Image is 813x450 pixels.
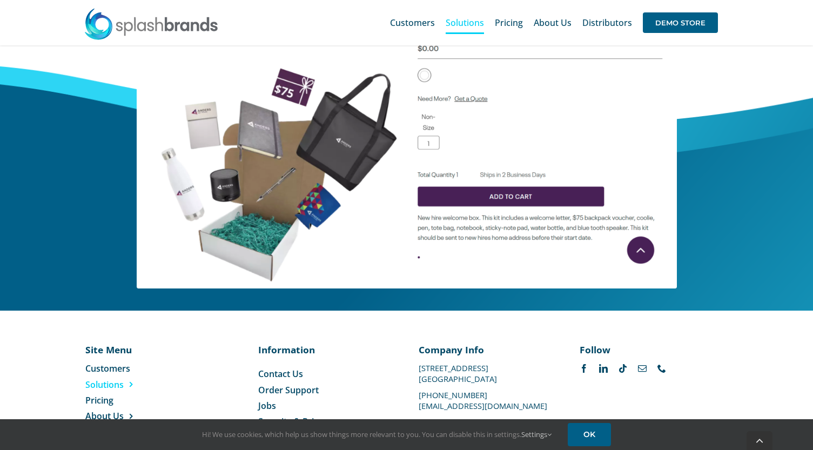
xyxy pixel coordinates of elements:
[85,379,124,391] span: Solutions
[419,343,555,356] p: Company Info
[446,18,484,27] span: Solutions
[258,400,394,412] a: Jobs
[85,362,172,374] a: Customers
[258,400,276,412] span: Jobs
[390,5,718,40] nav: Main Menu Sticky
[582,18,632,27] span: Distributors
[643,12,718,33] span: DEMO STORE
[521,429,552,439] a: Settings
[84,8,219,40] img: SplashBrands.com Logo
[85,394,172,406] a: Pricing
[258,368,303,380] span: Contact Us
[619,364,627,373] a: tiktok
[390,5,435,40] a: Customers
[599,364,608,373] a: linkedin
[534,18,572,27] span: About Us
[85,362,172,438] nav: Menu
[657,364,666,373] a: phone
[638,364,647,373] a: mail
[258,384,394,396] a: Order Support
[258,415,394,427] a: Security & Privacy
[85,362,130,374] span: Customers
[202,429,552,439] span: Hi! We use cookies, which help us show things more relevant to you. You can disable this in setti...
[390,18,435,27] span: Customers
[582,5,632,40] a: Distributors
[580,343,716,356] p: Follow
[495,18,523,27] span: Pricing
[258,343,394,356] p: Information
[643,5,718,40] a: DEMO STORE
[258,368,394,428] nav: Menu
[85,379,172,391] a: Solutions
[258,368,394,380] a: Contact Us
[85,410,172,422] a: About Us
[258,415,333,427] span: Security & Privacy
[568,423,611,446] a: OK
[85,410,124,422] span: About Us
[495,5,523,40] a: Pricing
[85,343,172,356] p: Site Menu
[85,394,113,406] span: Pricing
[258,384,319,396] span: Order Support
[580,364,588,373] a: facebook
